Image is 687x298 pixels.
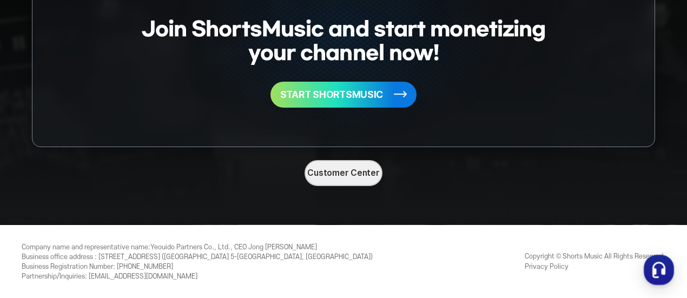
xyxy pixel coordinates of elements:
a: Customer Center [305,160,382,186]
h2: Join ShortsMusic and start monetizing your channel now! [142,17,546,64]
span: Business office address : [22,253,97,261]
span: Messages [90,225,122,234]
a: Home [3,208,71,235]
div: Yeouido Partners Co., Ltd., CEO Jong [PERSON_NAME] [STREET_ADDRESS] ([GEOGRAPHIC_DATA] 5-[GEOGRAP... [22,242,373,281]
a: Privacy Policy [525,263,569,270]
button: START SHORTSMUSIC [270,82,417,108]
span: Settings [160,224,187,233]
a: Settings [140,208,208,235]
div: Copyright © Shorts Music All Rights Reserved. [525,251,665,271]
span: Company name and representative name : [22,243,150,251]
a: Messages [71,208,140,235]
span: Home [28,224,47,233]
span: START SHORTSMUSIC [280,90,383,100]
